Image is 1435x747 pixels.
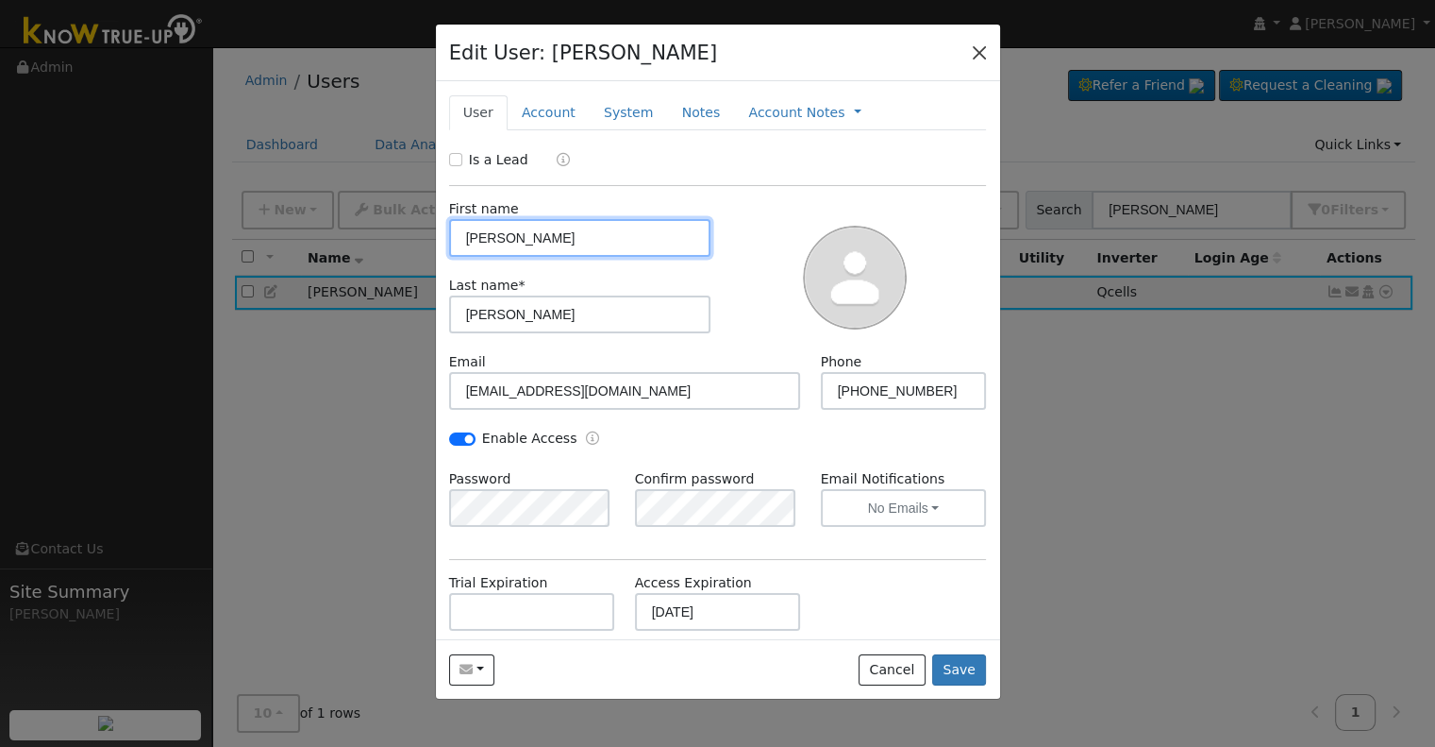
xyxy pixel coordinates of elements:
[518,278,525,293] span: Required
[859,654,926,687] button: Cancel
[449,153,462,166] input: Is a Lead
[482,429,577,449] label: Enable Access
[821,352,862,372] label: Phone
[449,95,508,130] a: User
[469,150,528,170] label: Is a Lead
[449,654,495,687] button: bflymaiden@aol.com
[667,95,734,130] a: Notes
[449,276,526,296] label: Last name
[586,429,599,450] a: Enable Access
[748,103,844,123] a: Account Notes
[635,573,752,593] label: Access Expiration
[635,469,755,489] label: Confirm password
[590,95,668,130] a: System
[449,573,548,593] label: Trial Expiration
[449,469,511,489] label: Password
[821,489,987,527] button: No Emails
[821,469,987,489] label: Email Notifications
[932,654,987,687] button: Save
[449,352,486,372] label: Email
[542,150,570,172] a: Lead
[449,199,519,219] label: First name
[508,95,590,130] a: Account
[449,38,718,68] h4: Edit User: [PERSON_NAME]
